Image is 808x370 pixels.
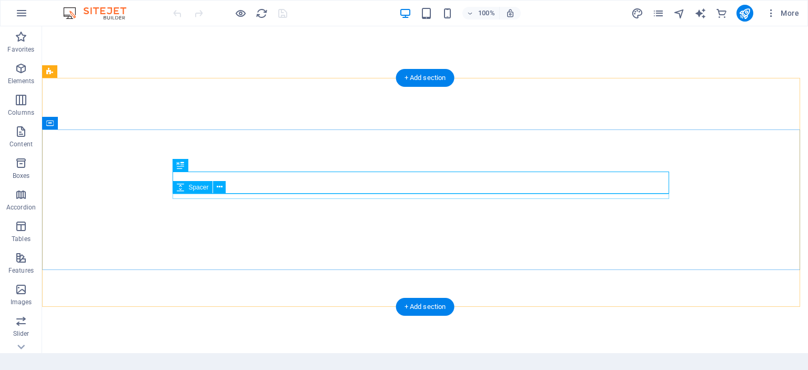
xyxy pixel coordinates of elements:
p: Favorites [7,45,34,54]
button: reload [255,7,268,19]
button: publish [736,5,753,22]
button: More [762,5,803,22]
i: Pages (Ctrl+Alt+S) [652,7,664,19]
i: AI Writer [694,7,706,19]
i: Reload page [256,7,268,19]
span: More [766,8,799,18]
button: text_generator [694,7,707,19]
h6: 100% [478,7,495,19]
p: Boxes [13,172,30,180]
p: Tables [12,235,31,243]
button: design [631,7,644,19]
p: Content [9,140,33,148]
p: Columns [8,108,34,117]
i: Navigator [673,7,685,19]
i: Design (Ctrl+Alt+Y) [631,7,643,19]
p: Features [8,266,34,275]
div: + Add section [396,298,454,316]
button: Click here to leave preview mode and continue editing [234,7,247,19]
button: 100% [462,7,500,19]
button: navigator [673,7,686,19]
i: Publish [739,7,751,19]
button: pages [652,7,665,19]
img: Editor Logo [60,7,139,19]
span: Spacer [188,184,208,191]
p: Elements [8,77,35,85]
p: Images [11,298,32,306]
div: + Add section [396,69,454,87]
p: Slider [13,329,29,338]
i: Commerce [715,7,728,19]
p: Accordion [6,203,36,212]
button: commerce [715,7,728,19]
i: On resize automatically adjust zoom level to fit chosen device. [506,8,515,18]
